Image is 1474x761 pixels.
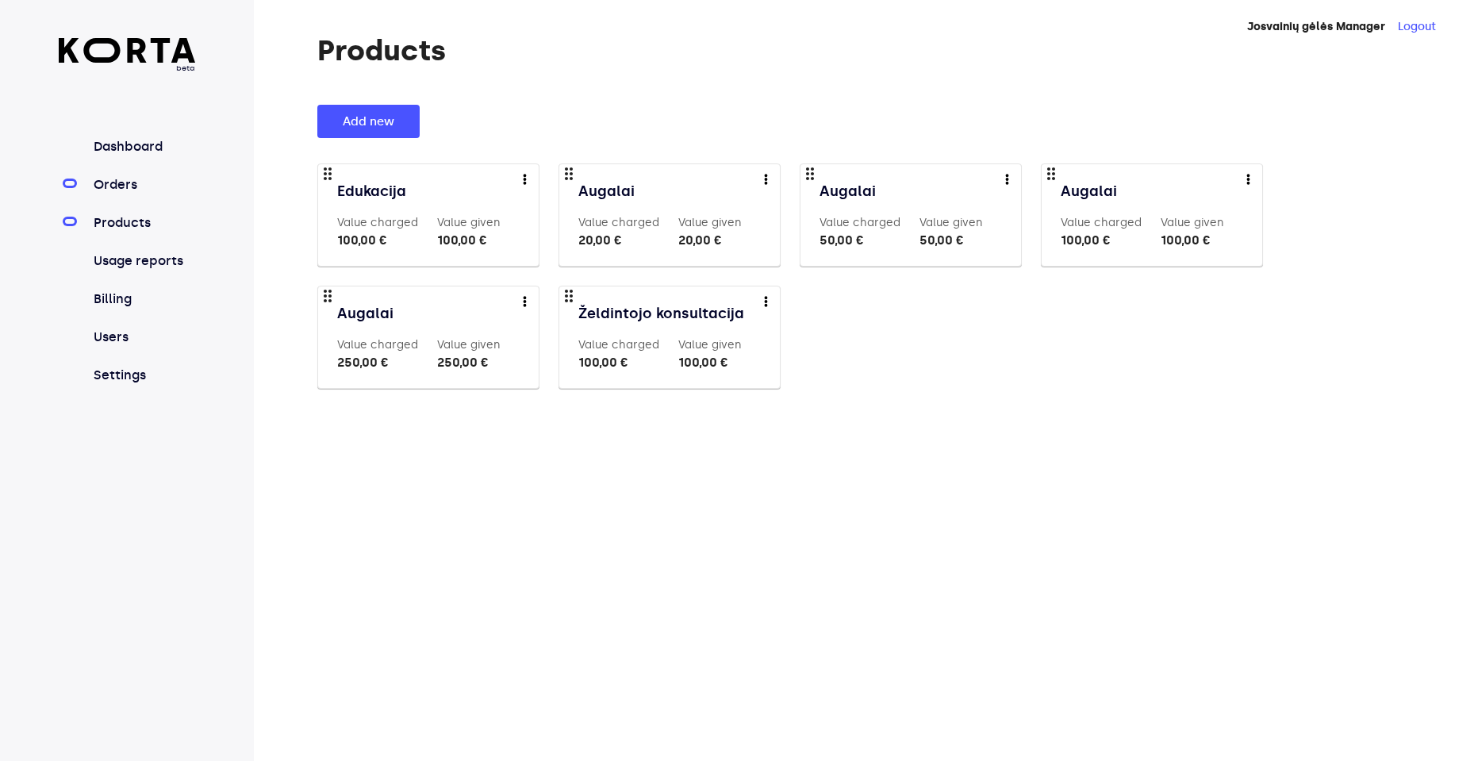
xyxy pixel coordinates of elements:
span: drag_indicator [1042,164,1061,183]
label: Value charged [337,216,418,229]
a: Products [90,213,196,233]
div: 250,00 € [337,353,418,372]
span: drag_indicator [559,286,578,306]
label: Value given [678,216,742,229]
label: Value given [437,338,501,352]
label: Value charged [820,216,900,229]
button: more [510,286,539,315]
a: Billing [90,290,196,309]
a: beta [59,38,196,74]
button: more [1234,164,1262,193]
div: 100,00 € [437,231,501,250]
a: Users [90,328,196,347]
a: Augalai [820,180,1005,202]
img: Korta [59,38,196,63]
a: Orders [90,175,196,194]
span: Add new [343,111,394,132]
button: more [992,164,1021,193]
div: 100,00 € [1161,231,1224,250]
span: drag_indicator [318,286,337,306]
label: Value given [1161,216,1224,229]
img: more [523,174,527,184]
div: 100,00 € [1061,231,1142,250]
div: 20,00 € [578,231,659,250]
label: Value given [678,338,742,352]
span: drag_indicator [800,164,820,183]
label: Value given [437,216,501,229]
div: 100,00 € [678,353,742,372]
a: Add new [317,113,430,126]
a: Usage reports [90,252,196,271]
a: Želdintojo konsultacija [578,302,764,325]
button: more [751,164,780,193]
span: drag_indicator [318,164,337,183]
img: more [1005,174,1009,184]
button: more [510,164,539,193]
span: beta [59,63,196,74]
div: 20,00 € [678,231,742,250]
div: 100,00 € [578,353,659,372]
button: more [751,286,780,315]
label: Value charged [1061,216,1142,229]
img: more [1246,174,1250,184]
span: drag_indicator [559,164,578,183]
label: Value given [919,216,983,229]
button: Add new [317,105,420,138]
a: Dashboard [90,137,196,156]
label: Value charged [578,338,659,352]
div: 250,00 € [437,353,501,372]
h1: Products [317,35,1457,67]
a: Settings [90,366,196,385]
img: more [764,174,768,184]
img: more [764,296,768,306]
button: Logout [1398,19,1436,35]
div: 50,00 € [820,231,900,250]
a: Edukacija [337,180,523,202]
div: 50,00 € [919,231,983,250]
label: Value charged [578,216,659,229]
a: Augalai [1061,180,1246,202]
div: 100,00 € [337,231,418,250]
img: more [523,296,527,306]
strong: Josvainių gėlės Manager [1247,20,1385,33]
a: Augalai [337,302,523,325]
a: Augalai [578,180,764,202]
label: Value charged [337,338,418,352]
